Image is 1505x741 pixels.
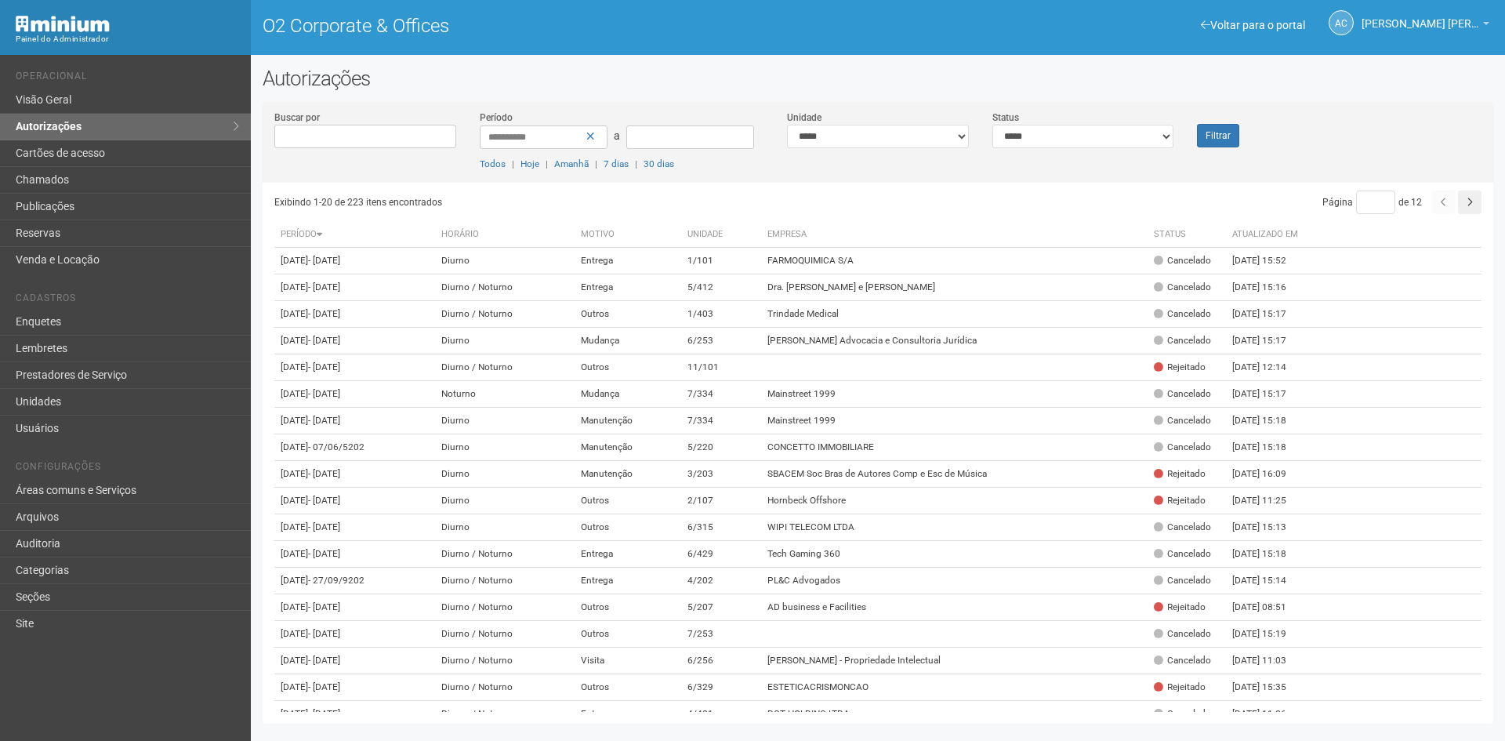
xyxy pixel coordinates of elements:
td: Diurno / Noturno [435,301,575,328]
td: Outros [575,488,681,514]
td: [DATE] [274,408,435,434]
td: [DATE] [274,328,435,354]
span: - [DATE] [308,495,340,506]
div: Cancelado [1154,281,1211,294]
td: [DATE] 15:18 [1226,541,1312,568]
label: Status [992,111,1019,125]
button: Filtrar [1197,124,1239,147]
td: Diurno / Noturno [435,701,575,728]
td: [PERSON_NAME] Advocacia e Consultoria Jurídica [761,328,1148,354]
div: Rejeitado [1154,361,1206,374]
div: Cancelado [1154,627,1211,641]
div: Cancelado [1154,414,1211,427]
td: 6/329 [681,674,761,701]
td: Entrega [575,248,681,274]
td: [DATE] [274,514,435,541]
a: Voltar para o portal [1201,19,1305,31]
td: 1/403 [681,301,761,328]
td: 6/315 [681,514,761,541]
label: Unidade [787,111,821,125]
span: Ana Carla de Carvalho Silva [1362,2,1479,30]
li: Cadastros [16,292,239,309]
td: 3/203 [681,461,761,488]
td: Diurno [435,488,575,514]
td: 4/202 [681,568,761,594]
td: [DATE] 12:14 [1226,354,1312,381]
span: - [DATE] [308,308,340,319]
td: Entrega [575,568,681,594]
td: Mudança [575,328,681,354]
td: [DATE] 15:19 [1226,621,1312,648]
td: [DATE] 15:18 [1226,408,1312,434]
div: Cancelado [1154,387,1211,401]
td: [DATE] 11:03 [1226,648,1312,674]
div: Rejeitado [1154,467,1206,481]
div: Cancelado [1154,521,1211,534]
span: - [DATE] [308,548,340,559]
a: Todos [480,158,506,169]
td: [DATE] 15:14 [1226,568,1312,594]
div: Cancelado [1154,654,1211,667]
li: Configurações [16,461,239,478]
span: - [DATE] [308,388,340,399]
span: - [DATE] [308,708,340,719]
td: PL&C Advogados [761,568,1148,594]
td: Hornbeck Offshore [761,488,1148,514]
td: [DATE] [274,594,435,621]
span: Página de 12 [1322,197,1422,208]
div: Rejeitado [1154,601,1206,614]
span: - [DATE] [308,415,340,426]
td: Outros [575,354,681,381]
td: [DATE] 15:35 [1226,674,1312,701]
td: WIPI TELECOM LTDA [761,514,1148,541]
a: Amanhã [554,158,589,169]
td: Diurno [435,434,575,461]
td: Diurno [435,328,575,354]
span: - 27/09/9202 [308,575,364,586]
td: Tech Gaming 360 [761,541,1148,568]
span: - [DATE] [308,361,340,372]
div: Rejeitado [1154,494,1206,507]
td: Mainstreet 1999 [761,381,1148,408]
th: Período [274,222,435,248]
td: 7/334 [681,408,761,434]
td: Entrega [575,701,681,728]
td: SBACEM Soc Bras de Autores Comp e Esc de Música [761,461,1148,488]
span: | [546,158,548,169]
a: 30 dias [644,158,674,169]
td: [DATE] [274,648,435,674]
div: Cancelado [1154,334,1211,347]
td: Dra. [PERSON_NAME] e [PERSON_NAME] [761,274,1148,301]
td: [DATE] [274,621,435,648]
td: Outros [575,621,681,648]
td: Diurno [435,408,575,434]
td: FARMOQUIMICA S/A [761,248,1148,274]
td: Entrega [575,274,681,301]
span: - [DATE] [308,628,340,639]
td: 2/107 [681,488,761,514]
td: [DATE] [274,461,435,488]
td: [DATE] [274,674,435,701]
td: Entrega [575,541,681,568]
div: Cancelado [1154,574,1211,587]
td: [DATE] [274,381,435,408]
div: Painel do Administrador [16,32,239,46]
img: Minium [16,16,110,32]
td: Diurno / Noturno [435,354,575,381]
span: | [595,158,597,169]
th: Horário [435,222,575,248]
td: Diurno / Noturno [435,274,575,301]
h2: Autorizações [263,67,1493,90]
td: [DATE] [274,541,435,568]
td: Diurno [435,248,575,274]
span: | [635,158,637,169]
div: Exibindo 1-20 de 223 itens encontrados [274,191,879,214]
td: Mainstreet 1999 [761,408,1148,434]
td: [DATE] [274,301,435,328]
td: 7/334 [681,381,761,408]
td: [DATE] [274,274,435,301]
td: 5/207 [681,594,761,621]
td: [DATE] 15:18 [1226,434,1312,461]
td: Diurno [435,461,575,488]
li: Operacional [16,71,239,87]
